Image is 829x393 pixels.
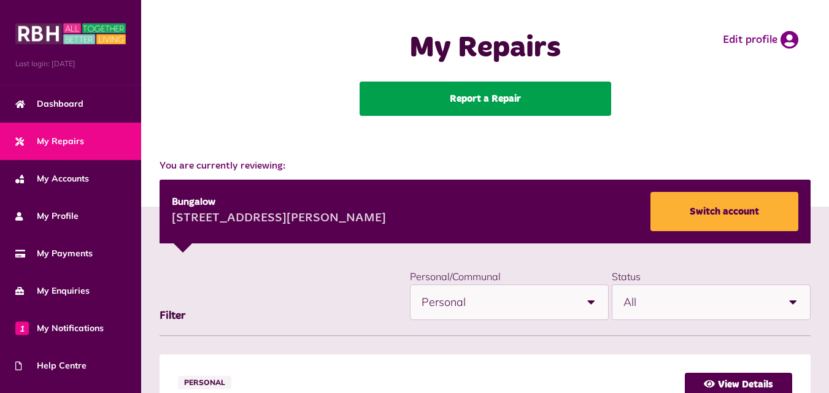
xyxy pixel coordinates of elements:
[15,97,83,110] span: Dashboard
[325,31,645,66] h1: My Repairs
[360,82,611,116] a: Report a Repair
[160,159,811,174] span: You are currently reviewing:
[15,210,79,223] span: My Profile
[422,285,574,319] span: Personal
[15,359,87,372] span: Help Centre
[160,310,185,321] span: Filter
[623,285,776,319] span: All
[172,195,386,210] div: Bungalow
[650,192,798,231] a: Switch account
[15,247,93,260] span: My Payments
[15,321,29,335] span: 1
[15,58,126,69] span: Last login: [DATE]
[15,322,104,335] span: My Notifications
[410,270,501,283] label: Personal/Communal
[15,284,90,297] span: My Enquiries
[178,376,231,389] span: Personal
[15,135,84,148] span: My Repairs
[172,210,386,228] div: [STREET_ADDRESS][PERSON_NAME]
[15,172,89,185] span: My Accounts
[612,270,641,283] label: Status
[723,31,798,49] a: Edit profile
[15,21,126,46] img: MyRBH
